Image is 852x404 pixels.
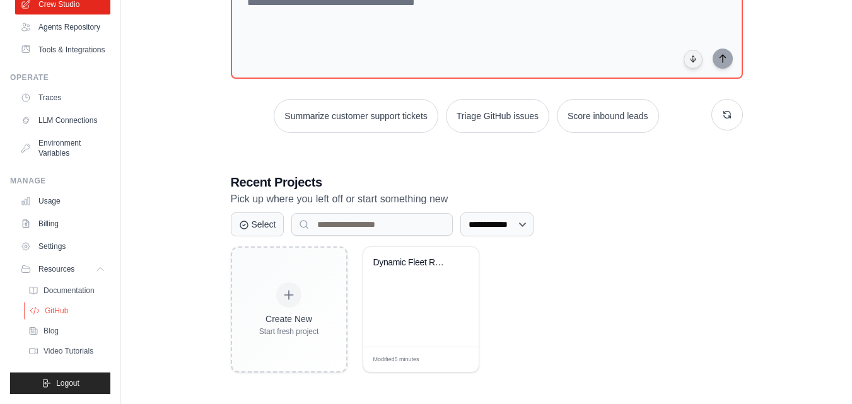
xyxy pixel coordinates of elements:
span: Blog [44,326,59,336]
span: GitHub [45,306,68,316]
div: Start fresh project [259,326,319,337]
button: Get new suggestions [711,99,743,130]
a: Usage [15,191,110,211]
div: Manage [10,176,110,186]
div: Dynamic Fleet Route Optimization [373,257,450,268]
a: GitHub [24,302,112,320]
a: Billing [15,214,110,234]
h3: Recent Projects [231,173,743,191]
span: Video Tutorials [44,346,93,356]
button: Resources [15,259,110,279]
a: LLM Connections [15,110,110,130]
span: Logout [56,378,79,388]
button: Score inbound leads [557,99,659,133]
button: Click to speak your automation idea [684,50,703,69]
button: Summarize customer support tickets [274,99,438,133]
a: Settings [15,236,110,257]
div: Operate [10,72,110,83]
div: Create New [259,313,319,325]
button: Logout [10,372,110,394]
a: Video Tutorials [23,342,110,360]
a: Traces [15,88,110,108]
a: Blog [23,322,110,340]
button: Triage GitHub issues [446,99,549,133]
span: Edit [448,355,459,364]
button: Select [231,212,284,236]
span: Resources [38,264,74,274]
a: Documentation [23,282,110,299]
a: Tools & Integrations [15,40,110,60]
span: Documentation [44,286,95,296]
p: Pick up where you left off or start something new [231,191,743,207]
a: Environment Variables [15,133,110,163]
span: Modified 5 minutes [373,355,419,364]
a: Agents Repository [15,17,110,37]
